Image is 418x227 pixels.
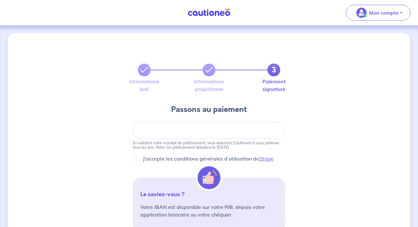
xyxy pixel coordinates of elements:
p: J'accepte les conditions générales d’utilisation de [143,155,273,162]
label: Informations bail [138,79,151,92]
p: En validant votre mandat de prélèvement, vous autorisez Cautioneo à vous prélever tous les ans. V... [133,141,285,150]
button: illu_account_valid_menu.svgMon compte [346,5,410,21]
a: 3 [267,64,280,76]
p: Mon compte [369,9,399,17]
iframe: Cadre sécurisé pour la saisie de l'IBAN [141,127,277,133]
h4: Passons au paiement [171,104,247,114]
img: illu_account_valid_menu.svg [356,8,367,18]
a: Stripe [259,155,273,162]
img: illu_alert_hand.svg [198,166,220,189]
p: Votre IBAN est disponible sur votre RIB, depuis votre application bancaire ou votre chéquier. [140,203,278,218]
p: Le saviez-vous ? [140,190,278,198]
label: Informations propriétaire [203,79,215,92]
img: Cautioneo [185,9,233,17]
label: Paiement signature [267,79,280,92]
